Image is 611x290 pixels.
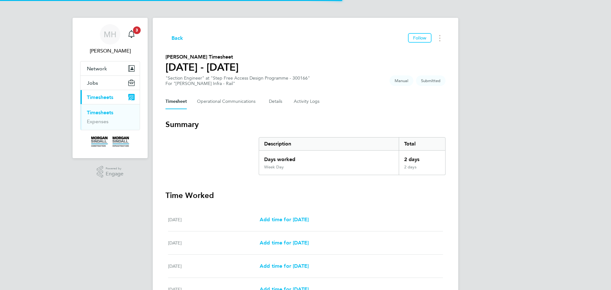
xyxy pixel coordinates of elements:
[168,262,260,270] div: [DATE]
[260,262,309,270] a: Add time for [DATE]
[197,94,259,109] button: Operational Communications
[269,94,284,109] button: Details
[81,76,140,90] button: Jobs
[87,66,107,72] span: Network
[399,138,445,150] div: Total
[259,151,399,165] div: Days worked
[106,166,123,171] span: Powered by
[399,151,445,165] div: 2 days
[133,26,141,34] span: 3
[80,24,140,55] a: MH[PERSON_NAME]
[87,110,113,116] a: Timesheets
[416,75,446,86] span: This timesheet is Submitted.
[73,18,148,158] nav: Main navigation
[104,30,116,39] span: MH
[260,263,309,269] span: Add time for [DATE]
[165,61,239,74] h1: [DATE] - [DATE]
[165,75,310,86] div: "Section Engineer" at "Step Free Access Design Programme - 300166"
[259,138,399,150] div: Description
[165,81,310,86] div: For "[PERSON_NAME] Infra - Rail"
[399,165,445,175] div: 2 days
[87,94,113,100] span: Timesheets
[259,137,446,175] div: Summary
[264,165,284,170] div: Week Day
[260,216,309,223] a: Add time for [DATE]
[87,118,109,124] a: Expenses
[168,216,260,223] div: [DATE]
[172,34,183,42] span: Back
[260,216,309,223] span: Add time for [DATE]
[165,119,446,130] h3: Summary
[165,53,239,61] h2: [PERSON_NAME] Timesheet
[413,35,426,41] span: Follow
[390,75,413,86] span: This timesheet was manually created.
[165,190,446,201] h3: Time Worked
[97,166,124,178] a: Powered byEngage
[125,24,138,45] a: 3
[81,61,140,75] button: Network
[80,47,140,55] span: Matt Hadden
[106,171,123,177] span: Engage
[434,33,446,43] button: Timesheets Menu
[260,239,309,247] a: Add time for [DATE]
[165,94,187,109] button: Timesheet
[260,240,309,246] span: Add time for [DATE]
[408,33,432,43] button: Follow
[87,80,98,86] span: Jobs
[294,94,320,109] button: Activity Logs
[81,90,140,104] button: Timesheets
[91,137,129,147] img: morgansindall-logo-retina.png
[80,137,140,147] a: Go to home page
[81,104,140,130] div: Timesheets
[165,34,183,42] button: Back
[168,239,260,247] div: [DATE]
